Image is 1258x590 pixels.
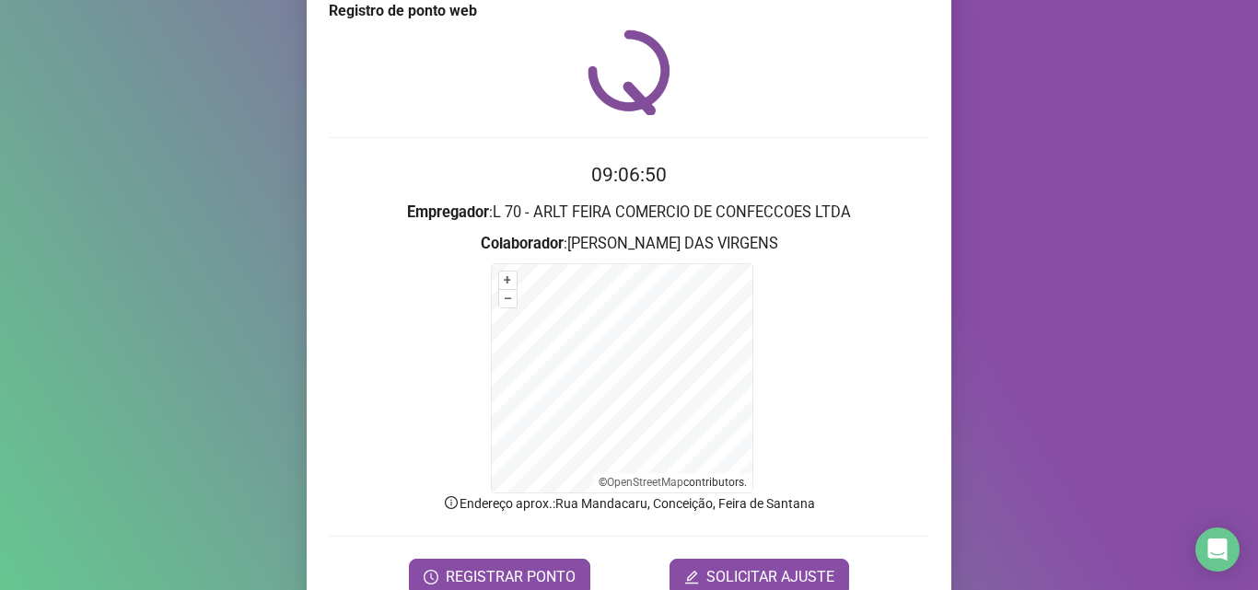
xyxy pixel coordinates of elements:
[329,232,929,256] h3: : [PERSON_NAME] DAS VIRGENS
[706,566,834,588] span: SOLICITAR AJUSTE
[443,494,460,511] span: info-circle
[329,201,929,225] h3: : L 70 - ARLT FEIRA COMERCIO DE CONFECCOES LTDA
[446,566,576,588] span: REGISTRAR PONTO
[588,29,670,115] img: QRPoint
[499,290,517,307] button: –
[424,570,438,584] span: clock-circle
[684,570,699,584] span: edit
[591,164,667,186] time: 09:06:50
[599,476,747,489] li: © contributors.
[481,235,564,252] strong: Colaborador
[499,272,517,289] button: +
[407,203,489,221] strong: Empregador
[1195,527,1240,572] div: Open Intercom Messenger
[329,493,929,514] p: Endereço aprox. : Rua Mandacaru, Conceição, Feira de Santana
[607,476,683,489] a: OpenStreetMap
